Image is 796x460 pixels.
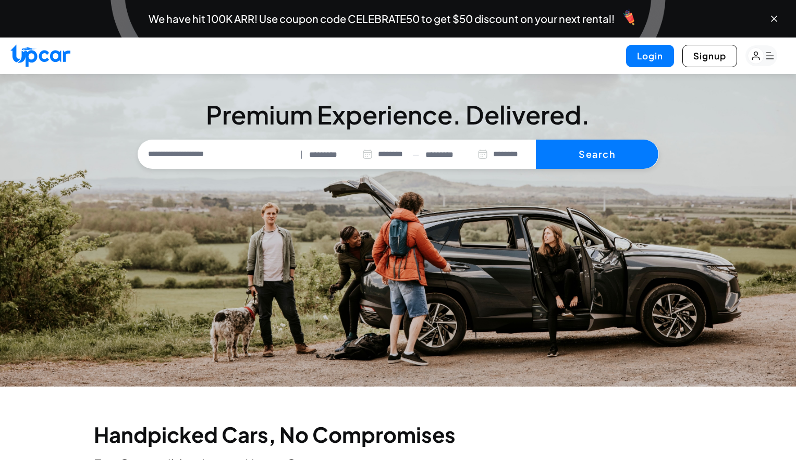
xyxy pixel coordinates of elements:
button: Signup [682,45,737,67]
h2: Handpicked Cars, No Compromises [94,424,703,445]
h3: Premium Experience. Delivered. [138,102,659,127]
span: — [412,148,419,160]
button: Search [536,140,658,169]
button: Close banner [769,14,779,24]
button: Login [626,45,674,67]
span: | [300,148,303,160]
img: Upcar Logo [10,44,70,67]
span: We have hit 100K ARR! Use coupon code CELEBRATE50 to get $50 discount on your next rental! [149,14,615,24]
